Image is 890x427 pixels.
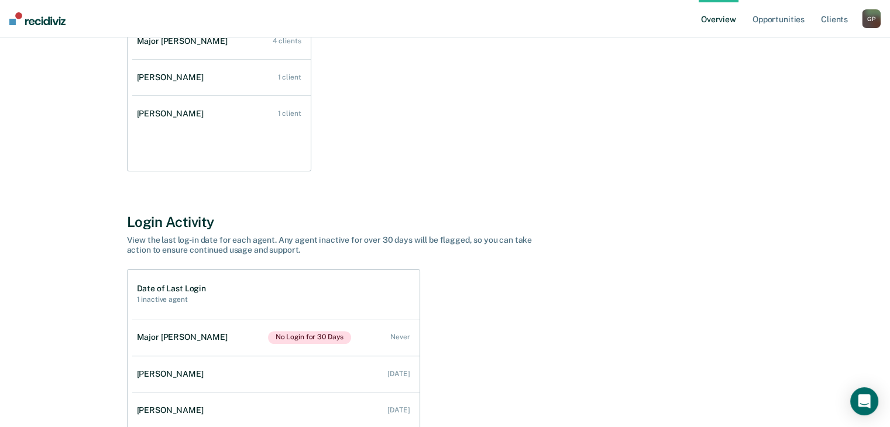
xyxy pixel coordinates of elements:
[387,370,410,378] div: [DATE]
[390,333,410,341] div: Never
[137,109,208,119] div: [PERSON_NAME]
[127,213,764,230] div: Login Activity
[137,73,208,82] div: [PERSON_NAME]
[137,284,206,294] h1: Date of Last Login
[137,36,232,46] div: Major [PERSON_NAME]
[137,332,232,342] div: Major [PERSON_NAME]
[137,405,208,415] div: [PERSON_NAME]
[132,61,311,94] a: [PERSON_NAME] 1 client
[862,9,881,28] button: GP
[132,25,311,58] a: Major [PERSON_NAME] 4 clients
[277,109,301,118] div: 1 client
[387,406,410,414] div: [DATE]
[9,12,66,25] img: Recidiviz
[850,387,878,415] div: Open Intercom Messenger
[273,37,301,45] div: 4 clients
[132,357,420,391] a: [PERSON_NAME] [DATE]
[137,369,208,379] div: [PERSON_NAME]
[277,73,301,81] div: 1 client
[132,97,311,130] a: [PERSON_NAME] 1 client
[268,331,352,344] span: No Login for 30 Days
[127,235,537,255] div: View the last log-in date for each agent. Any agent inactive for over 30 days will be flagged, so...
[137,295,206,304] h2: 1 inactive agent
[862,9,881,28] div: G P
[132,394,420,427] a: [PERSON_NAME] [DATE]
[132,319,420,356] a: Major [PERSON_NAME]No Login for 30 Days Never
